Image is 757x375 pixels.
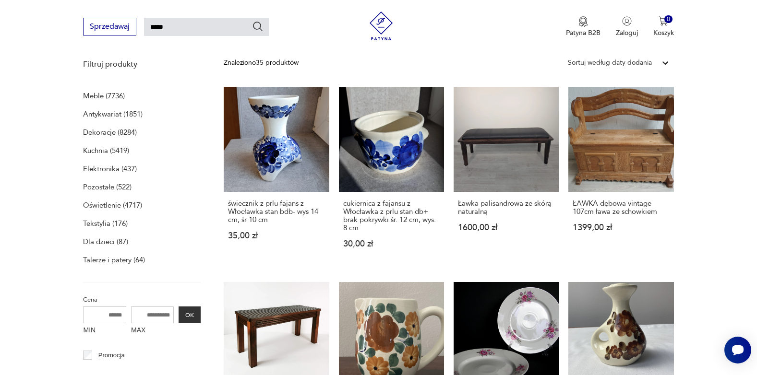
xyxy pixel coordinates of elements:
[83,235,128,248] a: Dla dzieci (87)
[83,323,126,339] label: MIN
[653,16,674,37] button: 0Koszyk
[343,199,440,232] h3: cukiernica z fajansu z Włocławka z prlu stan db+ brak pokrywki śr. 12 cm, wys. 8 cm
[724,337,751,363] iframe: Smartsupp widget button
[98,350,125,361] p: Promocja
[83,253,145,267] a: Talerze i patery (64)
[568,87,673,267] a: ŁAWKA dębowa vintage 107cm ława ze schowkiemŁAWKA dębowa vintage 107cm ława ze schowkiem1399,00 zł
[664,15,673,23] div: 0
[228,232,324,240] p: 35,00 zł
[83,107,143,121] a: Antykwariat (1851)
[573,199,669,216] h3: ŁAWKA dębowa vintage 107cm ława ze schowkiem
[224,87,329,267] a: świecznik z prlu fajans z Włocławka stan bdb- wys 14 cm, śr 10 cmświecznik z prlu fajans z Włocła...
[83,199,142,212] a: Oświetlenie (4717)
[659,16,668,26] img: Ikona koszyka
[616,28,638,37] p: Zaloguj
[252,21,264,32] button: Szukaj
[458,199,554,216] h3: Ławka palisandrowa ze skórą naturalną
[343,240,440,248] p: 30,00 zł
[131,323,174,339] label: MAX
[339,87,444,267] a: cukiernica z fajansu z Włocławka z prlu stan db+ brak pokrywki śr. 12 cm, wys. 8 cmcukiernica z f...
[83,162,137,176] a: Elektronika (437)
[568,58,652,68] div: Sortuj według daty dodania
[83,294,201,305] p: Cena
[224,58,299,68] div: Znaleziono 35 produktów
[454,87,559,267] a: Ławka palisandrowa ze skórą naturalnąŁawka palisandrowa ze skórą naturalną1600,00 zł
[566,28,601,37] p: Patyna B2B
[228,199,324,224] h3: świecznik z prlu fajans z Włocławka stan bdb- wys 14 cm, śr 10 cm
[566,16,601,37] a: Ikona medaluPatyna B2B
[653,28,674,37] p: Koszyk
[622,16,632,26] img: Ikonka użytkownika
[458,223,554,232] p: 1600,00 zł
[83,144,129,157] a: Kuchnia (5419)
[83,89,125,103] a: Meble (7736)
[83,217,128,230] a: Tekstylia (176)
[573,223,669,232] p: 1399,00 zł
[578,16,588,27] img: Ikona medalu
[367,12,396,40] img: Patyna - sklep z meblami i dekoracjami vintage
[83,180,132,194] a: Pozostałe (522)
[616,16,638,37] button: Zaloguj
[566,16,601,37] button: Patyna B2B
[179,306,201,323] button: OK
[83,59,201,70] p: Filtruj produkty
[83,24,136,31] a: Sprzedawaj
[83,126,137,139] a: Dekoracje (8284)
[83,18,136,35] button: Sprzedawaj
